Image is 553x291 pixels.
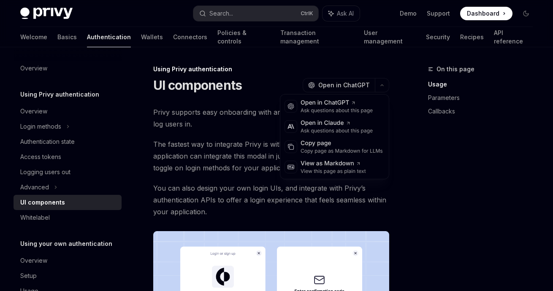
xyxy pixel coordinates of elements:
button: Search...CtrlK [193,6,318,21]
a: Basics [57,27,77,47]
div: Search... [209,8,233,19]
div: Advanced [20,182,49,192]
span: Dashboard [467,9,499,18]
a: Callbacks [428,105,539,118]
a: Support [427,9,450,18]
a: Setup [14,268,122,283]
a: Dashboard [460,7,512,20]
div: Using Privy authentication [153,65,389,73]
span: Ctrl K [301,10,313,17]
a: Security [426,27,450,47]
a: API reference [494,27,533,47]
a: Authentication state [14,134,122,149]
a: Demo [400,9,417,18]
a: Transaction management [280,27,354,47]
div: Open in Claude [301,119,373,127]
a: Logging users out [14,164,122,180]
span: On this page [436,64,474,74]
a: Authentication [87,27,131,47]
a: Connectors [173,27,207,47]
div: View this page as plain text [301,168,366,175]
h5: Using your own authentication [20,239,112,249]
span: Open in ChatGPT [318,81,370,89]
a: UI components [14,195,122,210]
div: Whitelabel [20,213,50,223]
div: Setup [20,271,37,281]
div: Access tokens [20,152,61,162]
div: Copy page [301,139,383,148]
a: Usage [428,78,539,91]
span: Ask AI [337,9,354,18]
a: Overview [14,253,122,268]
img: dark logo [20,8,73,19]
a: Access tokens [14,149,122,164]
span: You can also design your own login UIs, and integrate with Privy’s authentication APIs to offer a... [153,182,389,218]
a: Overview [14,104,122,119]
span: The fastest way to integrate Privy is with the Privy login modal. Your application can integrate ... [153,138,389,174]
a: Overview [14,61,122,76]
div: Overview [20,256,47,266]
h1: UI components [153,78,242,93]
div: Open in ChatGPT [301,99,373,107]
a: Wallets [141,27,163,47]
div: Ask questions about this page [301,127,373,134]
button: Ask AI [323,6,360,21]
div: Overview [20,63,47,73]
a: Parameters [428,91,539,105]
div: Overview [20,106,47,116]
div: Copy page as Markdown for LLMs [301,148,383,154]
div: UI components [20,197,65,207]
div: Authentication state [20,137,75,147]
a: Policies & controls [217,27,270,47]
button: Toggle dark mode [519,7,533,20]
a: Recipes [460,27,484,47]
span: Privy supports easy onboarding with an out-of-the-box user interface to log users in. [153,106,389,130]
a: Welcome [20,27,47,47]
div: Ask questions about this page [301,107,373,114]
h5: Using Privy authentication [20,89,99,100]
div: View as Markdown [301,159,366,168]
div: Logging users out [20,167,70,177]
div: Login methods [20,121,61,132]
a: User management [364,27,416,47]
button: Open in ChatGPT [303,78,375,92]
a: Whitelabel [14,210,122,225]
